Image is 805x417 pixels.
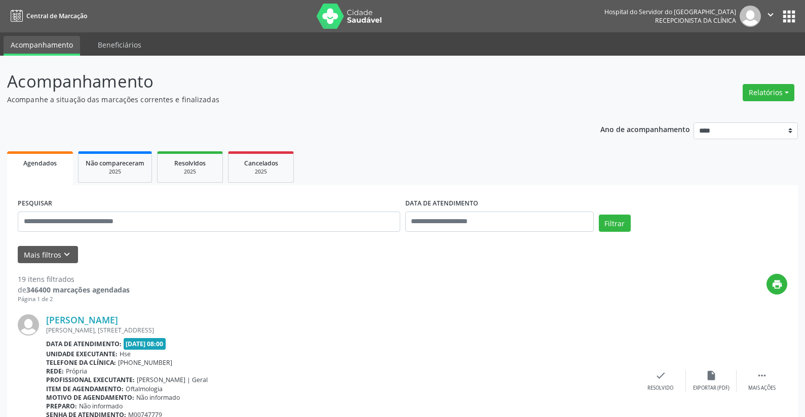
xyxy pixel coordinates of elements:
div: 2025 [86,168,144,176]
a: Beneficiários [91,36,148,54]
span: Não compareceram [86,159,144,168]
span: Não informado [136,393,180,402]
span: Agendados [23,159,57,168]
span: Própria [66,367,87,376]
p: Ano de acompanhamento [600,122,690,135]
b: Motivo de agendamento: [46,393,134,402]
span: Resolvidos [174,159,206,168]
b: Rede: [46,367,64,376]
span: Central de Marcação [26,12,87,20]
a: Central de Marcação [7,8,87,24]
div: Página 1 de 2 [18,295,130,304]
p: Acompanhamento [7,69,561,94]
i:  [765,9,776,20]
div: Mais ações [748,385,776,392]
strong: 346400 marcações agendadas [26,285,130,295]
span: [PHONE_NUMBER] [118,358,172,367]
label: PESQUISAR [18,196,52,212]
button:  [761,6,780,27]
b: Data de atendimento: [46,340,122,348]
p: Acompanhe a situação das marcações correntes e finalizadas [7,94,561,105]
div: 19 itens filtrados [18,274,130,284]
div: Resolvido [647,385,673,392]
span: [DATE] 08:00 [124,338,166,350]
b: Item de agendamento: [46,385,124,393]
label: DATA DE ATENDIMENTO [405,196,478,212]
div: Exportar (PDF) [693,385,730,392]
b: Telefone da clínica: [46,358,116,367]
div: de [18,284,130,295]
button: apps [780,8,798,25]
span: Oftalmologia [126,385,163,393]
button: Filtrar [599,215,631,232]
img: img [740,6,761,27]
b: Unidade executante: [46,350,118,358]
span: Recepcionista da clínica [655,16,736,25]
b: Profissional executante: [46,376,135,384]
span: Hse [120,350,131,358]
div: 2025 [236,168,286,176]
div: 2025 [165,168,215,176]
a: [PERSON_NAME] [46,314,118,325]
b: Preparo: [46,402,77,410]
i: keyboard_arrow_down [61,249,72,260]
a: Acompanhamento [4,36,80,56]
button: Relatórios [743,84,794,101]
button: Mais filtroskeyboard_arrow_down [18,246,78,264]
i:  [756,370,768,381]
button: print [766,274,787,295]
div: [PERSON_NAME], [STREET_ADDRESS] [46,326,635,335]
i: print [772,279,783,290]
span: Não informado [79,402,123,410]
div: Hospital do Servidor do [GEOGRAPHIC_DATA] [604,8,736,16]
span: Cancelados [244,159,278,168]
img: img [18,314,39,336]
i: check [655,370,666,381]
span: [PERSON_NAME] | Geral [137,376,208,384]
i: insert_drive_file [706,370,717,381]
